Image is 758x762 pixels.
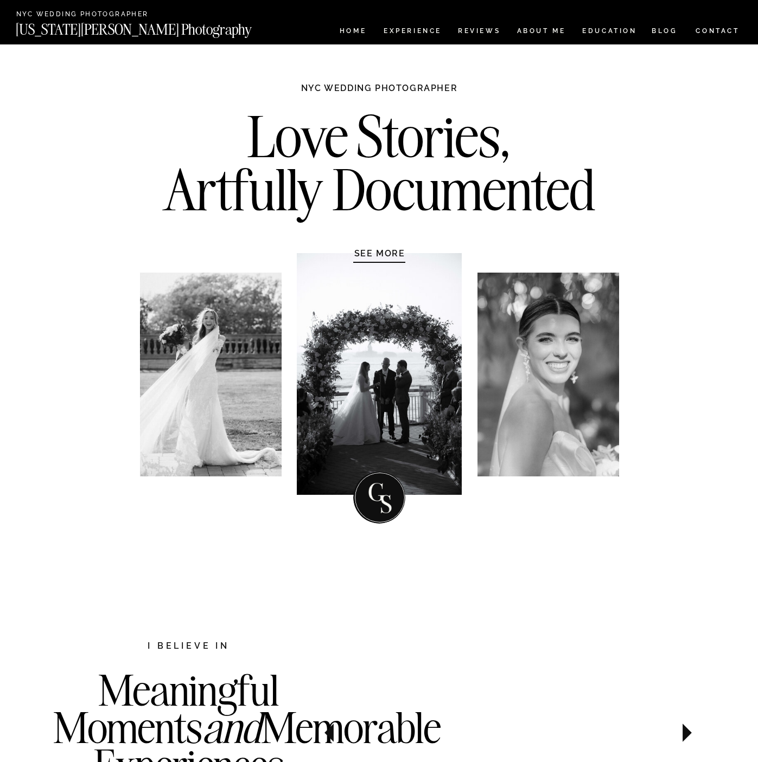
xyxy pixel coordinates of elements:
a: EDUCATION [581,28,638,37]
a: [US_STATE][PERSON_NAME] Photography [16,22,288,31]
a: REVIEWS [458,28,499,37]
a: ABOUT ME [517,28,566,37]
h1: NYC WEDDING PHOTOGRAPHER [278,82,481,104]
a: CONTACT [695,25,740,37]
a: BLOG [652,28,678,37]
a: NYC Wedding Photographer [16,11,180,19]
a: HOME [337,28,368,37]
h2: I believe in [91,640,287,654]
a: Experience [384,28,441,37]
a: SEE MORE [328,248,431,259]
i: and [202,701,261,754]
h2: Love Stories, Artfully Documented [152,110,607,224]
